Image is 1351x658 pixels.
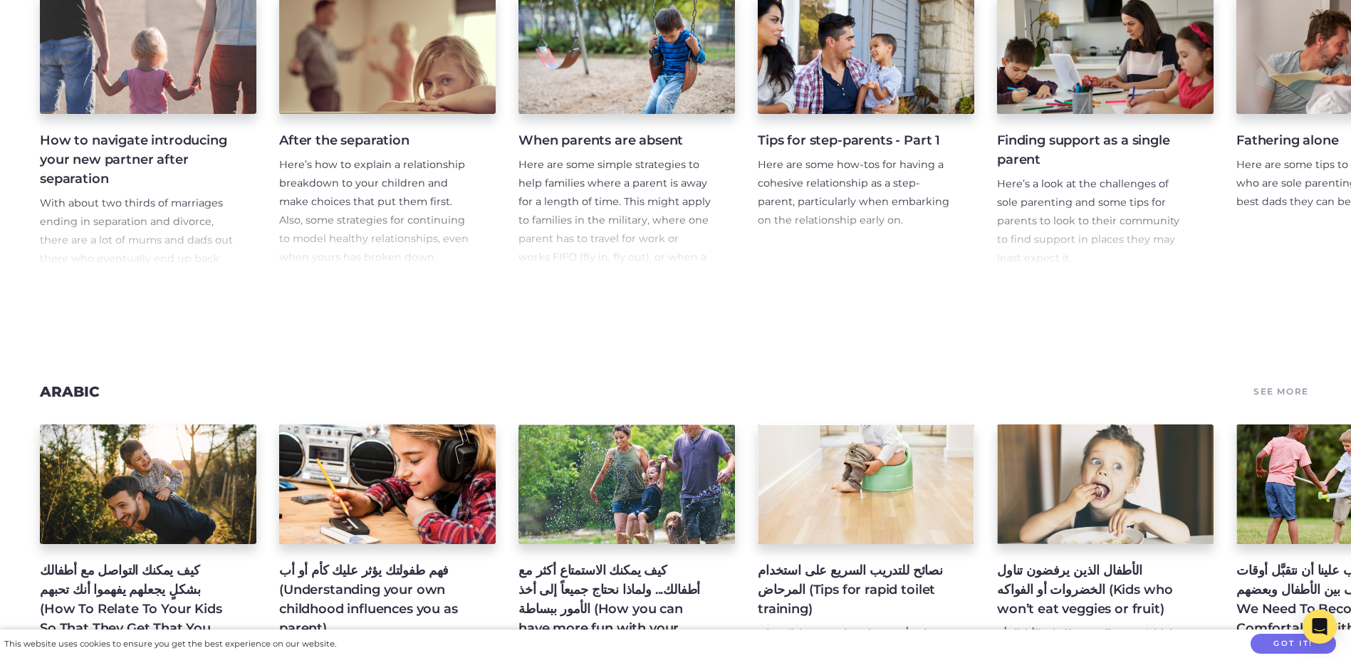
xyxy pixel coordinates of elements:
div: This website uses cookies to ensure you get the best experience on our website. [4,637,336,652]
h4: How to navigate introducing your new partner after separation [40,131,234,189]
h4: كيف يمكنك التواصل مع أطفالك بشكلٍ يجعلهم يفهموا أنك تحبهم (How To Relate To Your Kids So That The... [40,561,234,657]
h4: Tips for step-parents - Part 1 [758,131,951,150]
h4: نصائح للتدريب السريع على استخدام المرحاض (Tips for rapid toilet training) [758,561,951,619]
p: Here are some how-tos for having a cohesive relationship as a step-parent, particularly when emba... [758,156,951,230]
a: Arabic [40,383,100,400]
button: Got it! [1251,634,1336,654]
h4: فهم طفولتك يؤثر عليك كأم أو أب (Understanding your own childhood influences you as parent) [279,561,473,638]
p: Here’s how to explain a relationship breakdown to your children and make choices that put them fi... [279,156,473,267]
p: Here are some simple strategies to help families where a parent is away for a length of time. Thi... [518,156,712,303]
h4: When parents are absent [518,131,712,150]
h4: Finding support as a single parent [997,131,1191,169]
p: Here’s a look at the challenges of sole parenting and some tips for parents to look to their comm... [997,175,1191,268]
: With about two thirds of marriages ending in separation and divorce, there are a lot of mums and ... [40,197,233,449]
a: See More [1251,382,1311,402]
h4: الأطفال الذين يرفضون تناول الخضروات أو الفواكه (Kids who won’t eat veggies or fruit) [997,561,1191,619]
h4: After the separation [279,131,473,150]
div: Open Intercom Messenger [1303,610,1337,644]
